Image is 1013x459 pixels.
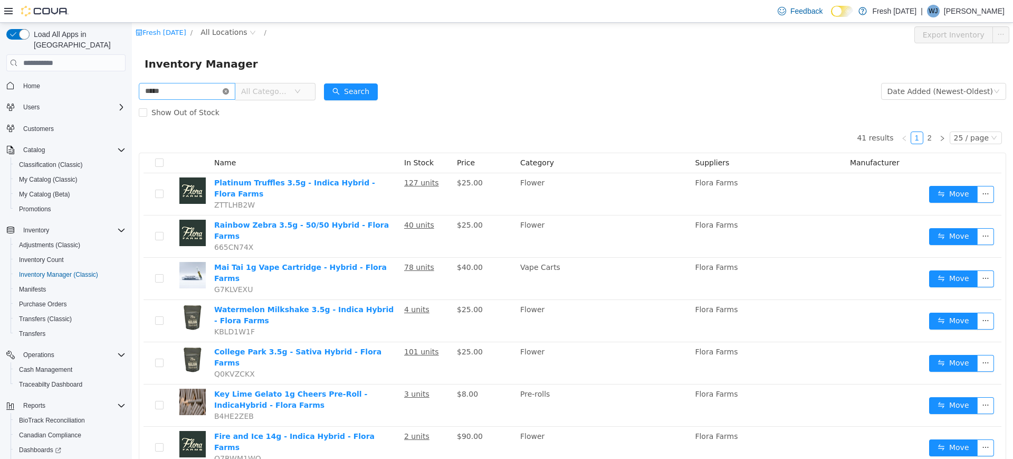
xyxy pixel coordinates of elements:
button: Catalog [2,143,130,157]
button: icon: swapMove [797,417,846,434]
span: Customers [19,122,126,135]
span: BioTrack Reconciliation [15,414,126,427]
span: $90.00 [325,409,351,418]
span: Q0KVZCKX [82,347,123,355]
span: Customers [23,125,54,133]
span: Purchase Orders [19,300,67,308]
span: My Catalog (Classic) [15,173,126,186]
a: Inventory Manager (Classic) [15,268,102,281]
span: Flora Farms [563,409,606,418]
td: Flower [384,404,559,446]
span: Catalog [23,146,45,154]
button: Home [2,78,130,93]
span: Home [19,79,126,92]
img: Key Lime Gelato 1g Cheers Pre-Roll - IndicaHybrid - Flora Farms hero shot [47,366,74,392]
button: Inventory [19,224,53,237]
span: $25.00 [325,198,351,207]
button: icon: ellipsis [845,332,862,349]
u: 2 units [272,409,298,418]
td: Flower [384,277,559,320]
button: Inventory [2,223,130,238]
button: icon: ellipsis [861,4,877,21]
span: Reports [19,399,126,412]
u: 40 units [272,198,302,207]
a: Customers [19,123,58,135]
u: 78 units [272,240,302,249]
a: 2 [792,109,804,121]
span: Transfers (Classic) [19,315,72,323]
button: Export Inventory [782,4,861,21]
span: Flora Farms [563,283,606,291]
button: Traceabilty Dashboard [11,377,130,392]
img: Mai Tai 1g Vape Cartridge - Hybrid - Flora Farms hero shot [47,239,74,266]
button: icon: ellipsis [845,248,862,265]
button: Operations [2,348,130,362]
span: KBLD1W1F [82,305,123,313]
u: 101 units [272,325,307,333]
button: icon: swapMove [797,332,846,349]
span: Transfers [19,330,45,338]
u: 3 units [272,367,298,376]
a: Key Lime Gelato 1g Cheers Pre-Roll - IndicaHybrid - Flora Farms [82,367,235,387]
span: G7KLVEXU [82,263,121,271]
a: Mai Tai 1g Vape Cartridge - Hybrid - Flora Farms [82,240,255,260]
span: Classification (Classic) [19,161,83,169]
button: Reports [2,398,130,413]
span: Operations [23,351,54,359]
button: Canadian Compliance [11,428,130,443]
button: Users [19,101,44,114]
span: $25.00 [325,156,351,164]
span: Cash Management [15,363,126,376]
a: Canadian Compliance [15,429,85,442]
td: Vape Carts [384,235,559,277]
span: Promotions [15,203,126,216]
span: Home [23,82,40,90]
i: icon: close-circle [91,65,97,72]
span: My Catalog (Classic) [19,175,78,184]
div: 25 / page [822,109,857,121]
span: Canadian Compliance [19,431,81,439]
button: Adjustments (Classic) [11,238,130,252]
button: Cash Management [11,362,130,377]
button: BioTrack Reconciliation [11,413,130,428]
span: Inventory Manager (Classic) [19,270,98,279]
button: Classification (Classic) [11,157,130,172]
span: / [59,6,61,14]
a: Adjustments (Classic) [15,239,84,251]
span: WJ [929,5,938,17]
span: Adjustments (Classic) [15,239,126,251]
a: BioTrack Reconciliation [15,414,89,427]
a: My Catalog (Classic) [15,173,82,186]
i: icon: left [769,113,776,119]
div: Date Added (Newest-Oldest) [756,61,861,77]
span: All Locations [69,4,115,15]
li: 1 [779,109,791,121]
span: All Categories [109,63,157,74]
a: Transfers [15,327,50,340]
a: Cash Management [15,363,77,376]
p: [PERSON_NAME] [944,5,1005,17]
img: Cova [21,6,69,16]
p: | [921,5,923,17]
p: Fresh [DATE] [872,5,916,17]
button: icon: swapMove [797,374,846,391]
button: Transfers (Classic) [11,312,130,326]
button: icon: ellipsis [845,417,862,434]
span: Purchase Orders [15,298,126,311]
span: Flora Farms [563,367,606,376]
i: icon: down [862,65,868,73]
button: Customers [2,121,130,136]
a: Feedback [773,1,827,22]
a: Watermelon Milkshake 3.5g - Indica Hybrid - Flora Farms [82,283,262,302]
td: Flower [384,193,559,235]
td: Flower [384,151,559,193]
img: Rainbow Zebra 3.5g - 50/50 Hybrid - Flora Farms hero shot [47,197,74,223]
a: Purchase Orders [15,298,71,311]
button: Transfers [11,326,130,341]
span: Traceabilty Dashboard [19,380,82,389]
button: Users [2,100,130,115]
span: My Catalog (Beta) [19,190,70,199]
span: Inventory [19,224,126,237]
span: Inventory Manager (Classic) [15,268,126,281]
